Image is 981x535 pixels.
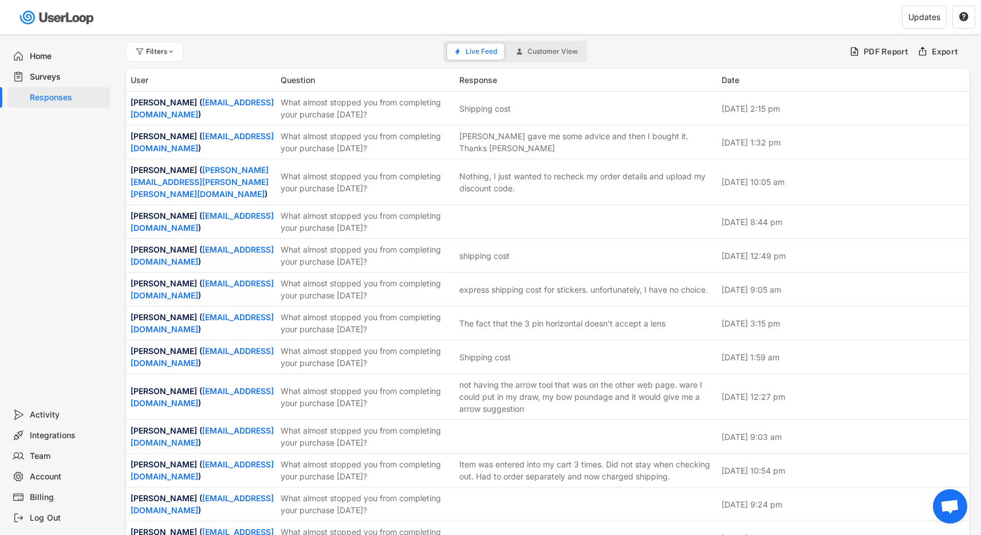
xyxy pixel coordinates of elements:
div: [DATE] 12:49 pm [722,250,966,262]
div: Nothing, I just wanted to recheck my order details and upload my discount code. [459,170,715,194]
div: What almost stopped you from completing your purchase [DATE]? [281,345,452,369]
div: The fact that the 3 pin horizontal doesn't accept a lens [459,317,665,329]
div: Shipping cost [459,103,511,115]
div: [PERSON_NAME] ( ) [131,458,274,482]
div: not having the arrow tool that was on the other web page. ware I could put in my draw, my bow pou... [459,379,715,415]
div: [DATE] 9:24 pm [722,498,966,510]
a: [EMAIL_ADDRESS][DOMAIN_NAME] [131,211,274,233]
a: Open chat [933,489,967,524]
div: Updates [908,13,940,21]
div: [PERSON_NAME] ( ) [131,311,274,335]
a: [EMAIL_ADDRESS][DOMAIN_NAME] [131,278,274,300]
a: [EMAIL_ADDRESS][DOMAIN_NAME] [131,312,274,334]
div: What almost stopped you from completing your purchase [DATE]? [281,170,452,194]
div: What almost stopped you from completing your purchase [DATE]? [281,458,452,482]
a: [EMAIL_ADDRESS][DOMAIN_NAME] [131,493,274,515]
div: Filters [146,48,176,55]
div: Activity [30,410,105,420]
div: [PERSON_NAME] ( ) [131,243,274,267]
div: Log Out [30,513,105,524]
div: [DATE] 8:44 pm [722,216,966,228]
div: [DATE] 2:15 pm [722,103,966,115]
div: Date [722,74,966,86]
div: PDF Report [864,46,909,57]
span: Customer View [527,48,578,55]
a: [EMAIL_ADDRESS][DOMAIN_NAME] [131,245,274,266]
a: [EMAIL_ADDRESS][DOMAIN_NAME] [131,459,274,481]
div: What almost stopped you from completing your purchase [DATE]? [281,96,452,120]
div: Surveys [30,72,105,82]
div: shipping cost [459,250,510,262]
div: [DATE] 9:05 am [722,284,966,296]
a: [EMAIL_ADDRESS][DOMAIN_NAME] [131,426,274,447]
div: What almost stopped you from completing your purchase [DATE]? [281,210,452,234]
div: [DATE] 12:27 pm [722,391,966,403]
div: Response [459,74,715,86]
div: express shipping cost for stickers. unfortunately, I have no choice. [459,284,708,296]
a: [PERSON_NAME][EMAIL_ADDRESS][PERSON_NAME][PERSON_NAME][DOMAIN_NAME] [131,165,269,199]
div: [PERSON_NAME] ( ) [131,96,274,120]
div: [DATE] 10:05 am [722,176,966,188]
div: [PERSON_NAME] ( ) [131,164,274,200]
button: Customer View [509,44,585,60]
img: userloop-logo-01.svg [17,6,98,29]
div: [DATE] 1:32 pm [722,136,966,148]
div: [PERSON_NAME] ( ) [131,345,274,369]
div: [DATE] 9:03 am [722,431,966,443]
div: Account [30,471,105,482]
div: Home [30,51,105,62]
div: What almost stopped you from completing your purchase [DATE]? [281,424,452,449]
div: What almost stopped you from completing your purchase [DATE]? [281,385,452,409]
button:  [959,12,969,22]
div: What almost stopped you from completing your purchase [DATE]? [281,311,452,335]
div: [PERSON_NAME] ( ) [131,385,274,409]
div: Team [30,451,105,462]
div: What almost stopped you from completing your purchase [DATE]? [281,243,452,267]
div: What almost stopped you from completing your purchase [DATE]? [281,492,452,516]
div: [DATE] 1:59 am [722,351,966,363]
div: Item was entered into my cart 3 times. Did not stay when checking out. Had to order separately an... [459,458,715,482]
text:  [959,11,968,22]
div: [DATE] 10:54 pm [722,465,966,477]
div: [PERSON_NAME] ( ) [131,210,274,234]
div: What almost stopped you from completing your purchase [DATE]? [281,277,452,301]
a: [EMAIL_ADDRESS][DOMAIN_NAME] [131,386,274,408]
div: Billing [30,492,105,503]
div: Integrations [30,430,105,441]
a: [EMAIL_ADDRESS][DOMAIN_NAME] [131,346,274,368]
div: [PERSON_NAME] gave me some advice and then I bought it. Thanks [PERSON_NAME] [459,130,715,154]
div: Export [932,46,959,57]
a: [EMAIL_ADDRESS][DOMAIN_NAME] [131,131,274,153]
div: [PERSON_NAME] ( ) [131,277,274,301]
div: [PERSON_NAME] ( ) [131,424,274,449]
div: Shipping cost [459,351,511,363]
button: Live Feed [447,44,504,60]
div: What almost stopped you from completing your purchase [DATE]? [281,130,452,154]
div: [PERSON_NAME] ( ) [131,130,274,154]
div: [PERSON_NAME] ( ) [131,492,274,516]
a: [EMAIL_ADDRESS][DOMAIN_NAME] [131,97,274,119]
div: [DATE] 3:15 pm [722,317,966,329]
span: Live Feed [466,48,497,55]
div: Responses [30,92,105,103]
div: Question [281,74,452,86]
div: User [131,74,274,86]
